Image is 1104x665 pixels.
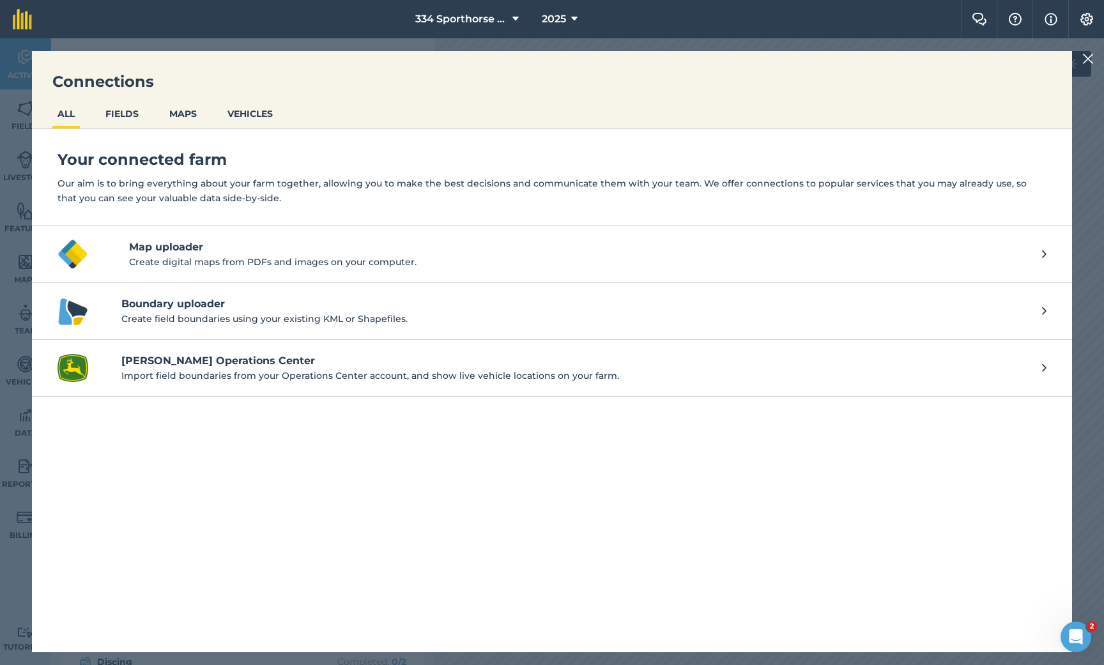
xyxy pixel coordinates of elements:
[121,353,1029,369] h4: [PERSON_NAME] Operations Center
[121,296,1029,312] h4: Boundary uploader
[32,340,1072,397] a: John Deere Operations Center logo[PERSON_NAME] Operations CenterImport field boundaries from your...
[121,312,1029,326] p: Create field boundaries using your existing KML or Shapefiles.
[57,296,88,326] img: Boundary uploader logo
[1087,622,1097,632] span: 2
[129,240,1042,255] h4: Map uploader
[1061,622,1091,652] iframe: Intercom live chat
[1082,51,1094,66] img: svg+xml;base64,PHN2ZyB4bWxucz0iaHR0cDovL3d3dy53My5vcmcvMjAwMC9zdmciIHdpZHRoPSIyMiIgaGVpZ2h0PSIzMC...
[415,11,507,27] span: 334 Sporthorse Stud
[121,369,1029,383] p: Import field boundaries from your Operations Center account, and show live vehicle locations on y...
[32,283,1072,340] a: Boundary uploader logoBoundary uploaderCreate field boundaries using your existing KML or Shapefi...
[52,102,80,126] button: ALL
[13,9,32,29] img: fieldmargin Logo
[57,353,88,383] img: John Deere Operations Center logo
[100,102,144,126] button: FIELDS
[57,239,88,270] img: Map uploader logo
[1045,11,1057,27] img: svg+xml;base64,PHN2ZyB4bWxucz0iaHR0cDovL3d3dy53My5vcmcvMjAwMC9zdmciIHdpZHRoPSIxNyIgaGVpZ2h0PSIxNy...
[32,72,1072,92] h3: Connections
[32,226,1072,283] button: Map uploader logoMap uploaderCreate digital maps from PDFs and images on your computer.
[1008,13,1023,26] img: A question mark icon
[222,102,278,126] button: VEHICLES
[57,149,1046,170] h4: Your connected farm
[1079,13,1094,26] img: A cog icon
[164,102,202,126] button: MAPS
[129,255,1042,269] p: Create digital maps from PDFs and images on your computer.
[542,11,566,27] span: 2025
[57,176,1046,205] p: Our aim is to bring everything about your farm together, allowing you to make the best decisions ...
[972,13,987,26] img: Two speech bubbles overlapping with the left bubble in the forefront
